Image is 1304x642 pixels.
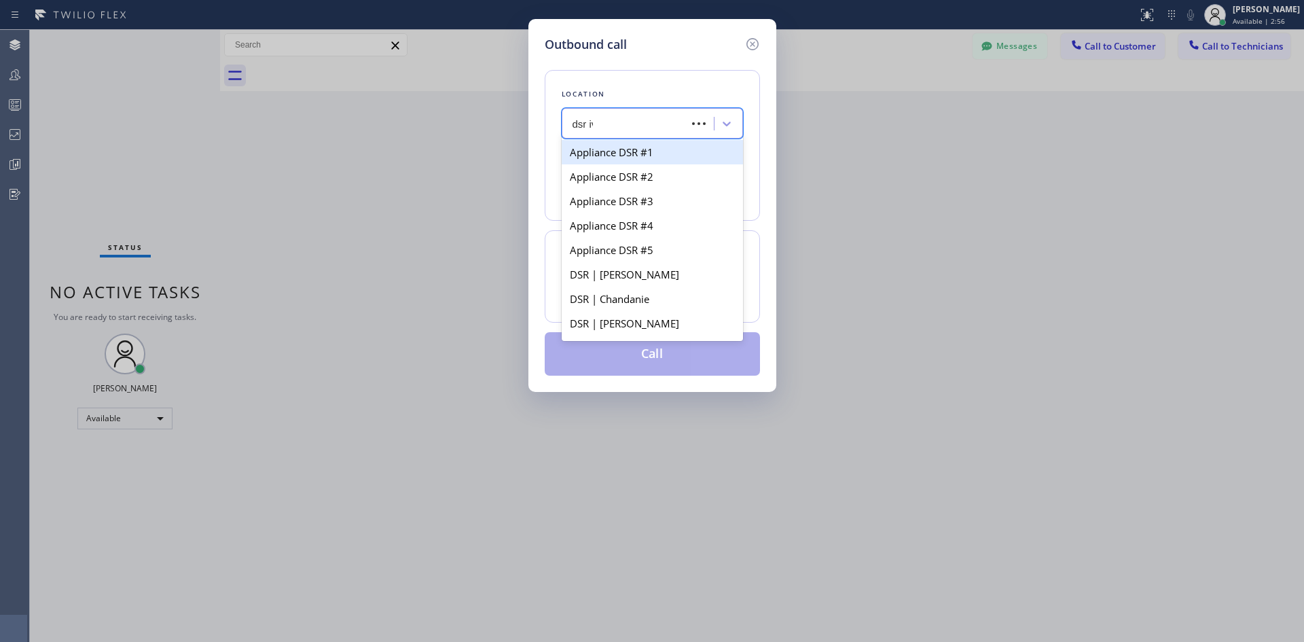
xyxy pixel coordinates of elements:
[562,213,743,238] div: Appliance DSR #4
[562,140,743,164] div: Appliance DSR #1
[562,189,743,213] div: Appliance DSR #3
[562,164,743,189] div: Appliance DSR #2
[562,262,743,287] div: DSR | [PERSON_NAME]
[562,336,743,360] div: DSR | [PERSON_NAME]
[562,287,743,311] div: DSR | Chandanie
[562,311,743,336] div: DSR | [PERSON_NAME]
[562,87,743,101] div: Location
[545,35,627,54] h5: Outbound call
[562,238,743,262] div: Appliance DSR #5
[545,332,760,376] button: Call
